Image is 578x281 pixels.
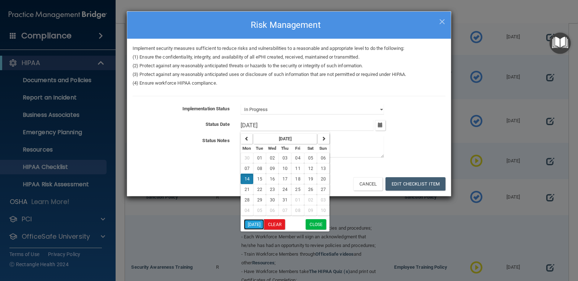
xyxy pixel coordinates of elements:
[295,208,300,213] span: 08
[242,146,251,151] small: Monday
[256,146,263,151] small: Tuesday
[241,153,253,163] button: 30
[245,156,250,161] span: 30
[241,174,253,184] button: 14
[306,219,327,230] button: Close
[253,163,266,174] button: 08
[295,176,300,182] span: 18
[549,33,571,54] button: Open Resource Center
[317,184,329,195] button: 27
[321,176,326,182] span: 20
[266,153,279,163] button: 02
[317,174,329,184] button: 20
[282,187,288,192] span: 24
[321,187,326,192] span: 27
[270,166,275,171] span: 09
[253,184,266,195] button: 22
[291,163,304,174] button: 11
[245,197,250,203] span: 28
[266,205,279,216] button: 06
[206,122,230,127] b: Status Date
[257,156,262,161] span: 01
[253,174,266,184] button: 15
[353,177,383,191] button: Cancel
[304,153,317,163] button: 05
[282,197,288,203] span: 31
[241,184,253,195] button: 21
[282,166,288,171] span: 10
[279,153,291,163] button: 03
[282,176,288,182] span: 17
[317,153,329,163] button: 06
[245,208,250,213] span: 04
[257,166,262,171] span: 08
[257,208,262,213] span: 05
[321,197,326,203] span: 03
[266,163,279,174] button: 09
[253,195,266,205] button: 29
[241,195,253,205] button: 28
[295,197,300,203] span: 01
[270,197,275,203] span: 30
[291,184,304,195] button: 25
[281,146,289,151] small: Thursday
[308,176,313,182] span: 19
[245,166,250,171] span: 07
[304,184,317,195] button: 26
[279,195,291,205] button: 31
[295,156,300,161] span: 04
[264,219,285,230] button: Clear
[308,187,313,192] span: 26
[308,166,313,171] span: 12
[279,174,291,184] button: 17
[266,174,279,184] button: 16
[291,153,304,163] button: 04
[257,197,262,203] span: 29
[270,156,275,161] span: 02
[279,205,291,216] button: 07
[279,184,291,195] button: 24
[291,205,304,216] button: 08
[317,205,329,216] button: 10
[202,138,229,143] b: Status Notes
[133,17,445,33] h4: Risk Management
[319,146,327,151] small: Sunday
[253,153,266,163] button: 01
[127,44,451,88] div: Implement security measures sufficient to reduce risks and vulnerabilities to a reasonable and ap...
[241,205,253,216] button: 04
[279,136,292,141] strong: [DATE]
[304,195,317,205] button: 02
[295,187,300,192] span: 25
[270,208,275,213] span: 06
[439,13,445,28] span: ×
[385,177,445,191] button: Edit Checklist Item
[241,163,253,174] button: 07
[279,163,291,174] button: 10
[257,176,262,182] span: 15
[270,187,275,192] span: 23
[282,156,288,161] span: 03
[317,195,329,205] button: 03
[321,208,326,213] span: 10
[321,156,326,161] span: 06
[245,187,250,192] span: 21
[304,174,317,184] button: 19
[321,166,326,171] span: 13
[282,208,288,213] span: 07
[304,163,317,174] button: 12
[266,184,279,195] button: 23
[245,176,250,182] span: 14
[308,197,313,203] span: 02
[295,166,300,171] span: 11
[308,208,313,213] span: 09
[304,205,317,216] button: 09
[253,205,266,216] button: 05
[244,219,264,230] button: [DATE]
[308,156,313,161] span: 05
[270,176,275,182] span: 16
[295,146,300,151] small: Friday
[266,195,279,205] button: 30
[257,187,262,192] span: 22
[291,174,304,184] button: 18
[291,195,304,205] button: 01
